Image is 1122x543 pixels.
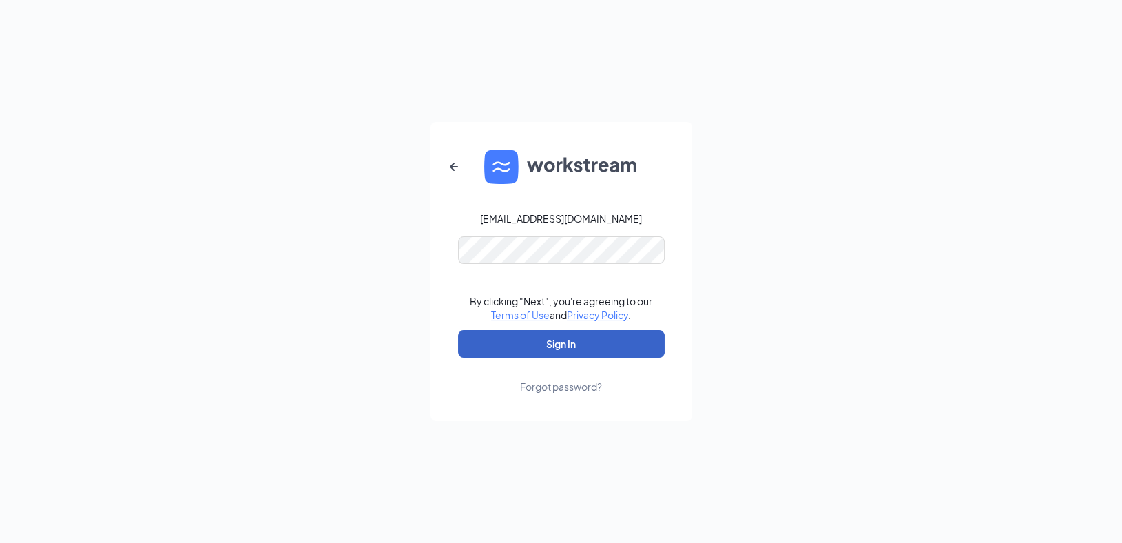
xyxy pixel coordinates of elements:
div: By clicking "Next", you're agreeing to our and . [470,294,652,322]
img: WS logo and Workstream text [484,150,638,184]
a: Forgot password? [520,358,602,393]
button: ArrowLeftNew [437,150,470,183]
a: Privacy Policy [567,309,628,321]
div: [EMAIL_ADDRESS][DOMAIN_NAME] [480,212,642,225]
button: Sign In [458,330,665,358]
svg: ArrowLeftNew [446,158,462,175]
div: Forgot password? [520,380,602,393]
a: Terms of Use [491,309,550,321]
